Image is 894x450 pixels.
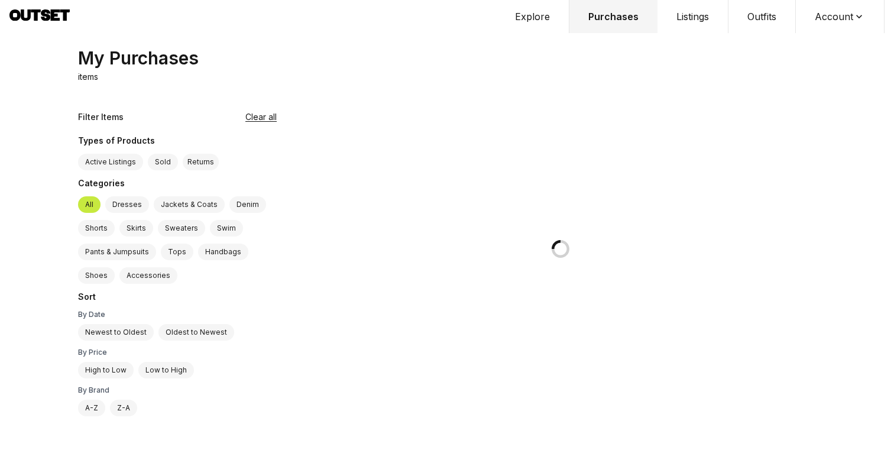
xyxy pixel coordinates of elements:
p: items [78,71,98,83]
label: All [78,196,101,213]
label: A-Z [78,400,105,416]
label: Low to High [138,362,194,378]
label: Shoes [78,267,115,284]
div: By Date [78,310,277,319]
div: My Purchases [78,47,199,69]
div: By Price [78,348,277,357]
label: Accessories [119,267,177,284]
label: Handbags [198,244,248,260]
div: Sort [78,291,277,305]
label: Swim [210,220,243,237]
button: Returns [183,154,219,170]
div: Categories [78,177,277,192]
div: By Brand [78,386,277,395]
label: Skirts [119,220,153,237]
label: Denim [229,196,266,213]
div: Types of Products [78,135,277,149]
label: Oldest to Newest [158,324,234,341]
label: Active Listings [78,154,143,170]
label: Shorts [78,220,115,237]
label: Z-A [110,400,137,416]
label: Tops [161,244,193,260]
label: Sold [148,154,178,170]
label: High to Low [78,362,134,378]
label: Sweaters [158,220,205,237]
button: Clear all [245,111,277,123]
label: Dresses [105,196,149,213]
label: Pants & Jumpsuits [78,244,156,260]
div: Filter Items [78,111,124,123]
label: Jackets & Coats [154,196,225,213]
label: Newest to Oldest [78,324,154,341]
